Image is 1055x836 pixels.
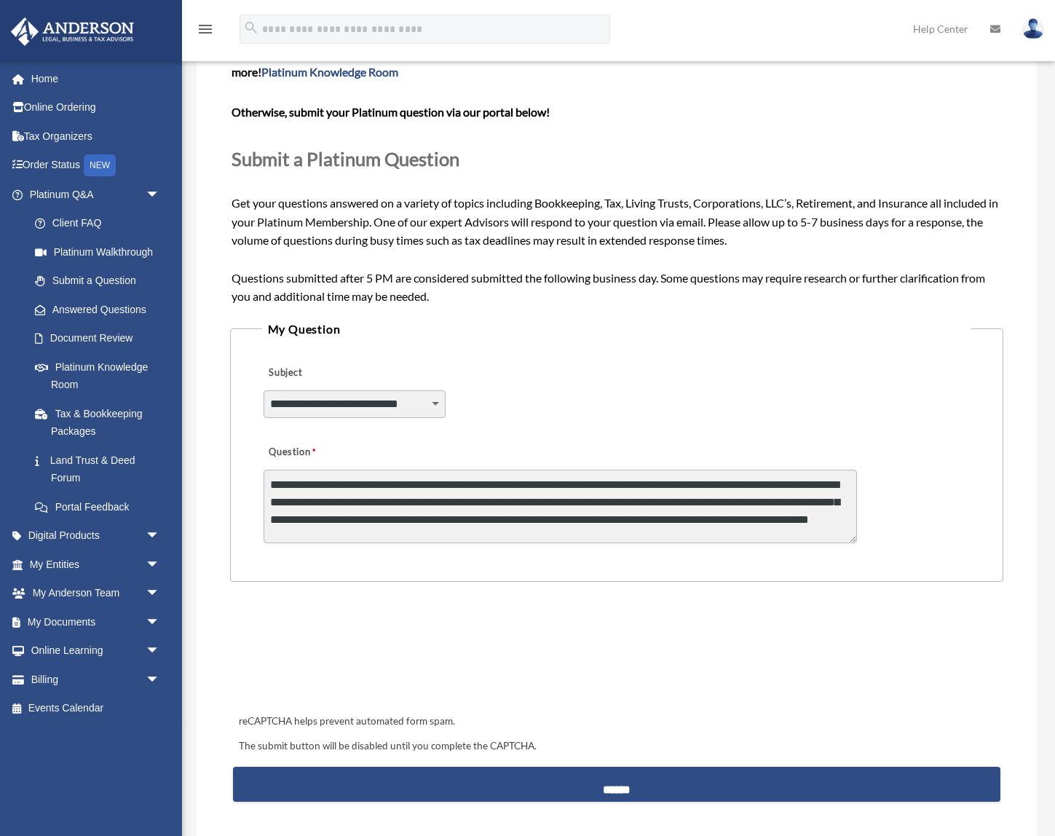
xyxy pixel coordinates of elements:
[20,399,182,446] a: Tax & Bookkeeping Packages
[232,47,1002,304] span: Get your questions answered on a variety of topics including Bookkeeping, Tax, Living Trusts, Cor...
[232,105,550,119] b: Otherwise, submit your Platinum question via our portal below!
[7,17,138,46] img: Anderson Advisors Platinum Portal
[264,363,402,384] label: Subject
[20,492,182,521] a: Portal Feedback
[197,20,214,38] i: menu
[10,521,182,551] a: Digital Productsarrow_drop_down
[10,550,182,579] a: My Entitiesarrow_drop_down
[20,352,182,399] a: Platinum Knowledge Room
[10,607,182,636] a: My Documentsarrow_drop_down
[20,209,182,238] a: Client FAQ
[146,665,175,695] span: arrow_drop_down
[261,65,398,79] a: Platinum Knowledge Room
[234,627,456,684] iframe: reCAPTCHA
[1022,18,1044,39] img: User Pic
[10,665,182,694] a: Billingarrow_drop_down
[233,738,1000,755] div: The submit button will be disabled until you complete the CAPTCHA.
[146,579,175,609] span: arrow_drop_down
[146,636,175,666] span: arrow_drop_down
[20,237,182,267] a: Platinum Walkthrough
[10,694,182,723] a: Events Calendar
[146,607,175,637] span: arrow_drop_down
[146,180,175,210] span: arrow_drop_down
[20,324,182,353] a: Document Review
[20,267,175,296] a: Submit a Question
[243,20,259,36] i: search
[10,579,182,608] a: My Anderson Teamarrow_drop_down
[10,180,182,209] a: Platinum Q&Aarrow_drop_down
[20,295,182,324] a: Answered Questions
[20,446,182,492] a: Land Trust & Deed Forum
[10,122,182,151] a: Tax Organizers
[197,25,214,38] a: menu
[233,713,1000,730] div: reCAPTCHA helps prevent automated form spam.
[232,148,459,170] span: Submit a Platinum Question
[10,151,182,181] a: Order StatusNEW
[84,154,116,176] div: NEW
[10,93,182,122] a: Online Ordering
[264,443,376,463] label: Question
[146,550,175,580] span: arrow_drop_down
[10,636,182,666] a: Online Learningarrow_drop_down
[10,64,182,93] a: Home
[262,319,972,339] legend: My Question
[146,521,175,551] span: arrow_drop_down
